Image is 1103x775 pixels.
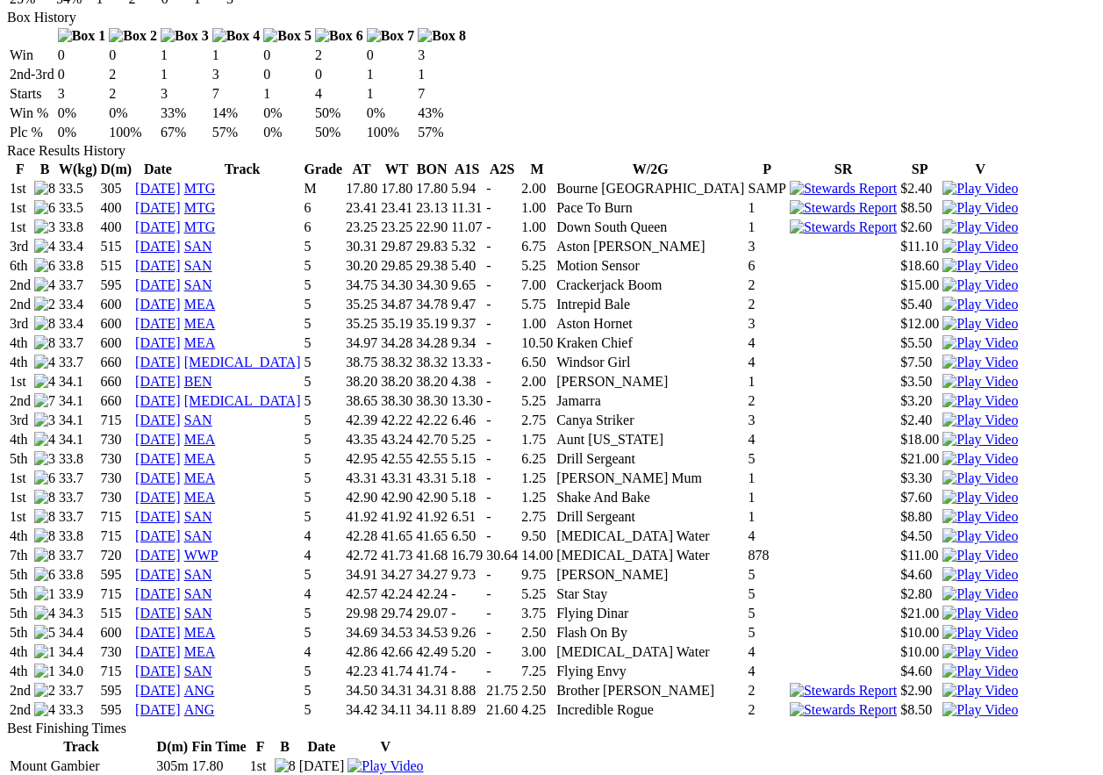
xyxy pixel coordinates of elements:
[34,219,55,235] img: 3
[345,276,378,294] td: 34.75
[315,28,363,44] img: Box 6
[942,451,1018,467] img: Play Video
[450,276,483,294] td: 9.65
[34,239,55,255] img: 4
[367,28,415,44] img: Box 7
[450,161,483,178] th: A1S
[34,355,55,370] img: 4
[899,257,940,275] td: $18.60
[485,161,519,178] th: A2S
[57,104,107,122] td: 0%
[555,199,745,217] td: Pace To Burn
[347,758,423,773] a: View replay
[58,257,98,275] td: 33.8
[135,567,181,582] a: [DATE]
[942,548,1018,563] img: Play Video
[366,85,416,103] td: 1
[304,219,344,236] td: 6
[135,277,181,292] a: [DATE]
[345,161,378,178] th: AT
[942,664,1018,678] a: Watch Replay on Watchdog
[211,47,261,64] td: 1
[345,219,378,236] td: 23.25
[34,702,55,718] img: 4
[135,683,181,698] a: [DATE]
[304,238,344,255] td: 5
[415,199,448,217] td: 23.13
[942,606,1018,621] img: Play Video
[942,335,1018,351] img: Play Video
[942,683,1018,698] a: View replay
[184,258,212,273] a: SAN
[520,276,554,294] td: 7.00
[380,180,413,197] td: 17.80
[942,219,1018,234] a: View replay
[34,258,55,274] img: 6
[57,47,107,64] td: 0
[942,297,1018,312] img: Play Video
[345,238,378,255] td: 30.31
[417,104,467,122] td: 43%
[345,180,378,197] td: 17.80
[184,644,216,659] a: MEA
[135,432,181,447] a: [DATE]
[942,586,1018,602] img: Play Video
[184,490,216,505] a: MEA
[34,181,55,197] img: 8
[899,161,940,178] th: SP
[135,490,181,505] a: [DATE]
[135,509,181,524] a: [DATE]
[942,374,1018,390] img: Play Video
[160,104,210,122] td: 33%
[942,239,1018,254] a: Watch Replay on Watchdog
[314,47,364,64] td: 2
[942,200,1018,216] img: Play Video
[942,490,1018,505] a: Watch Replay on Watchdog
[520,161,554,178] th: M
[450,219,483,236] td: 11.07
[58,276,98,294] td: 33.7
[485,199,519,217] td: -
[415,276,448,294] td: 34.30
[135,625,181,640] a: [DATE]
[34,509,55,525] img: 8
[555,180,745,197] td: Bourne [GEOGRAPHIC_DATA]
[58,219,98,236] td: 33.8
[184,702,215,717] a: ANG
[135,239,181,254] a: [DATE]
[942,683,1018,699] img: Play Video
[450,238,483,255] td: 5.32
[184,432,216,447] a: MEA
[942,355,1018,370] img: Play Video
[942,200,1018,215] a: View replay
[58,199,98,217] td: 33.5
[57,124,107,141] td: 0%
[34,413,55,428] img: 3
[34,451,55,467] img: 3
[57,85,107,103] td: 3
[9,161,32,178] th: F
[485,276,519,294] td: -
[34,277,55,293] img: 4
[942,277,1018,292] a: Watch Replay on Watchdog
[34,664,55,679] img: 1
[184,586,212,601] a: SAN
[135,200,181,215] a: [DATE]
[415,219,448,236] td: 22.90
[366,124,416,141] td: 100%
[34,200,55,216] img: 6
[485,180,519,197] td: -
[942,432,1018,447] a: Watch Replay on Watchdog
[262,47,312,64] td: 0
[263,28,312,44] img: Box 5
[57,66,107,83] td: 0
[942,664,1018,679] img: Play Video
[520,257,554,275] td: 5.25
[135,258,181,273] a: [DATE]
[135,702,181,717] a: [DATE]
[899,219,940,236] td: $2.60
[184,451,216,466] a: MEA
[34,335,55,351] img: 8
[100,238,133,255] td: 515
[555,219,745,236] td: Down South Queen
